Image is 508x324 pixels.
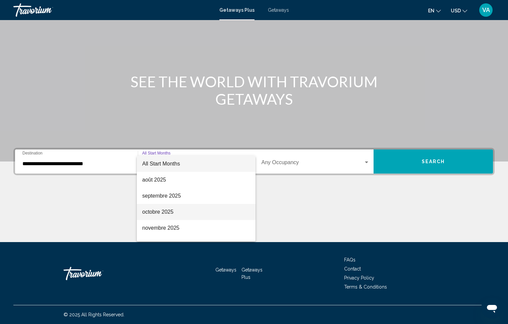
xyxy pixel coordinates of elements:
[142,236,250,252] span: décembre 2025
[481,297,503,319] iframe: Bouton de lancement de la fenêtre de messagerie
[142,161,180,167] span: All Start Months
[142,188,250,204] span: septembre 2025
[142,172,250,188] span: août 2025
[142,204,250,220] span: octobre 2025
[142,220,250,236] span: novembre 2025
